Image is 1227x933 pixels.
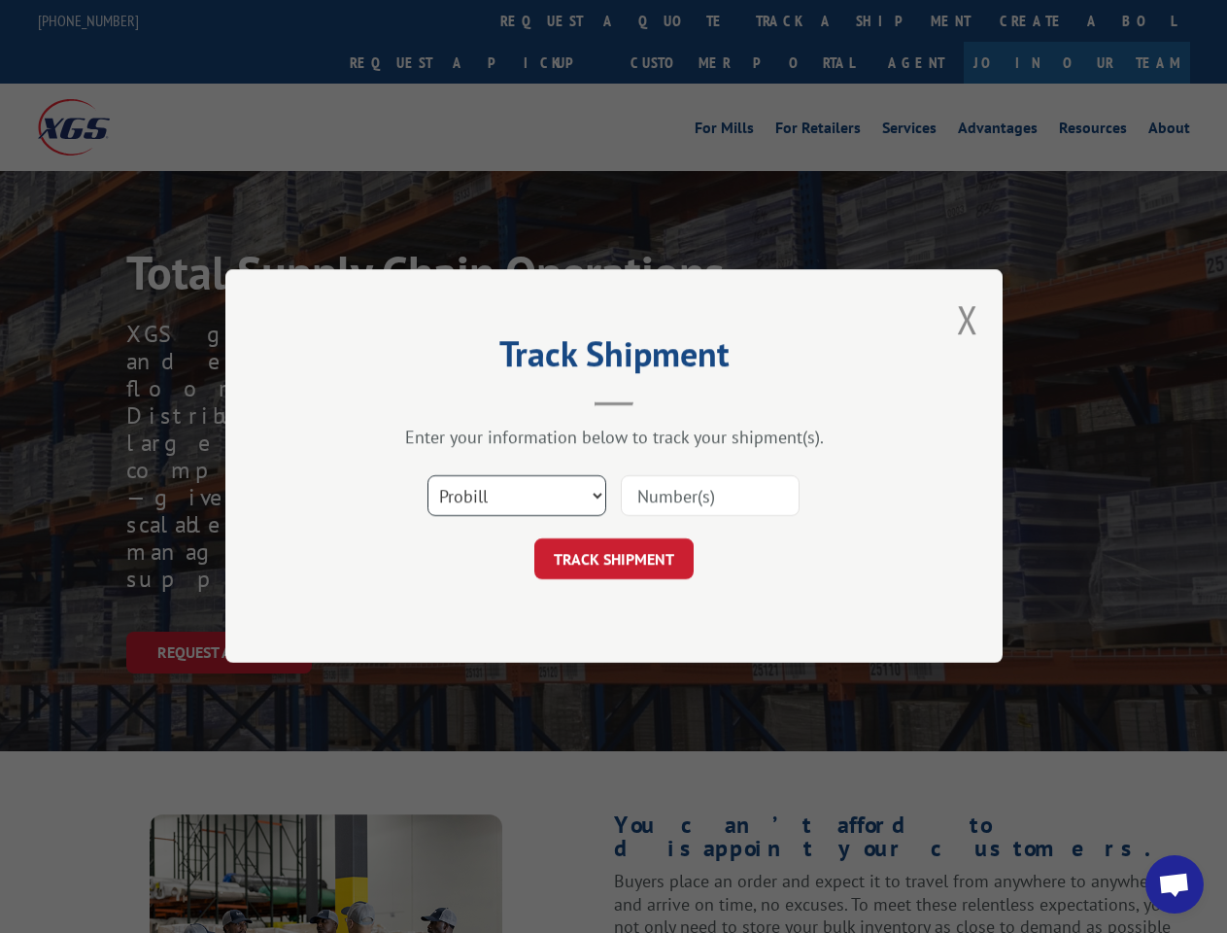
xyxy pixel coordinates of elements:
[1145,855,1204,914] a: Open chat
[323,340,905,377] h2: Track Shipment
[534,539,694,580] button: TRACK SHIPMENT
[323,427,905,449] div: Enter your information below to track your shipment(s).
[621,476,800,517] input: Number(s)
[957,294,978,345] button: Close modal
